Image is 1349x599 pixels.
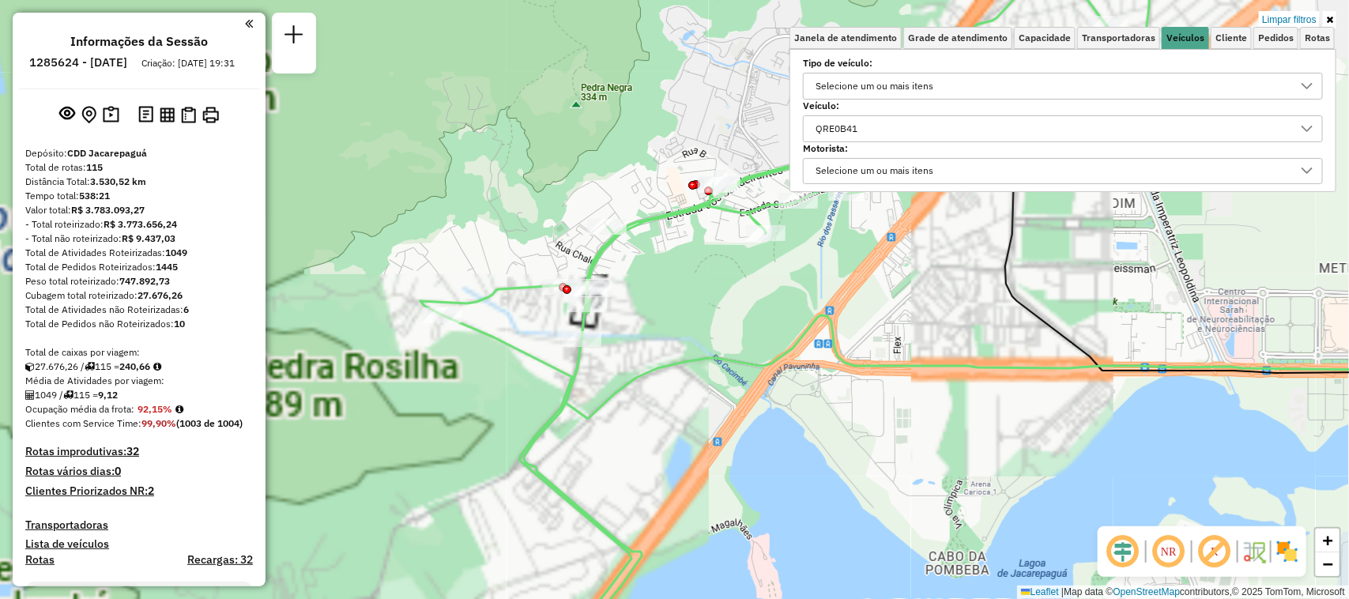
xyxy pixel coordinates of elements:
[25,303,253,317] div: Total de Atividades não Roteirizadas:
[1019,33,1071,43] span: Capacidade
[141,417,176,429] strong: 99,90%
[187,553,253,567] h4: Recargas: 32
[25,390,35,400] i: Total de Atividades
[25,217,253,232] div: - Total roteirizado:
[1323,11,1336,28] a: Ocultar filtros
[803,141,1323,156] label: Motorista:
[25,274,253,288] div: Peso total roteirizado:
[1017,586,1349,599] div: Map data © contributors,© 2025 TomTom, Microsoft
[56,102,78,127] button: Exibir sessão original
[1104,533,1142,571] span: Ocultar deslocamento
[245,14,253,32] a: Clique aqui para minimizar o painel
[174,318,185,330] strong: 10
[63,390,73,400] i: Total de rotas
[810,116,863,141] div: QRE0B41
[25,288,253,303] div: Cubagem total roteirizado:
[25,175,253,189] div: Distância Total:
[100,103,122,127] button: Painel de Sugestão
[803,56,1323,70] label: Tipo de veículo:
[122,232,175,244] strong: R$ 9.437,03
[25,374,253,388] div: Média de Atividades por viagem:
[85,362,95,371] i: Total de rotas
[810,159,939,184] div: Selecione um ou mais itens
[104,218,177,230] strong: R$ 3.773.656,24
[25,203,253,217] div: Valor total:
[25,388,253,402] div: 1049 / 115 =
[25,317,253,331] div: Total de Pedidos não Roteirizados:
[794,33,897,43] span: Janela de atendimento
[153,362,161,371] i: Meta Caixas/viagem: 221,30 Diferença: 19,36
[70,34,208,49] h4: Informações da Sessão
[156,261,178,273] strong: 1445
[148,484,154,498] strong: 2
[67,147,147,159] strong: CDD Jacarepaguá
[1275,539,1300,564] img: Exibir/Ocultar setores
[199,104,222,126] button: Imprimir Rotas
[119,275,170,287] strong: 747.892,73
[1061,586,1064,597] span: |
[1242,539,1267,564] img: Fluxo de ruas
[278,19,310,55] a: Nova sessão e pesquisa
[1021,586,1059,597] a: Leaflet
[115,464,121,478] strong: 0
[25,537,253,551] h4: Lista de veículos
[156,104,178,125] button: Visualizar relatório de Roteirização
[25,146,253,160] div: Depósito:
[138,403,172,415] strong: 92,15%
[908,33,1008,43] span: Grade de atendimento
[810,73,939,99] div: Selecione um ou mais itens
[1323,554,1333,574] span: −
[25,553,55,567] a: Rotas
[1305,33,1330,43] span: Rotas
[71,204,145,216] strong: R$ 3.783.093,27
[25,246,253,260] div: Total de Atividades Roteirizadas:
[25,189,253,203] div: Tempo total:
[1166,33,1204,43] span: Veículos
[1323,530,1333,550] span: +
[803,99,1323,113] label: Veículo:
[25,360,253,374] div: 27.676,26 / 115 =
[25,518,253,532] h4: Transportadoras
[135,103,156,127] button: Logs desbloquear sessão
[25,465,253,478] h4: Rotas vários dias:
[78,103,100,127] button: Centralizar mapa no depósito ou ponto de apoio
[79,190,110,202] strong: 538:21
[25,345,253,360] div: Total de caixas por viagem:
[1316,529,1340,552] a: Zoom in
[1196,533,1234,571] span: Exibir rótulo
[1082,33,1155,43] span: Transportadoras
[1150,533,1188,571] span: Ocultar NR
[165,247,187,258] strong: 1049
[1258,33,1294,43] span: Pedidos
[183,303,189,315] strong: 6
[25,362,35,371] i: Cubagem total roteirizado
[25,484,253,498] h4: Clientes Priorizados NR:
[1316,552,1340,576] a: Zoom out
[138,289,183,301] strong: 27.676,26
[29,55,127,70] h6: 1285624 - [DATE]
[1215,33,1247,43] span: Cliente
[25,417,141,429] span: Clientes com Service Time:
[126,444,139,458] strong: 32
[175,405,183,414] em: Média calculada utilizando a maior ocupação (%Peso ou %Cubagem) de cada rota da sessão. Rotas cro...
[25,445,253,458] h4: Rotas improdutivas:
[86,161,103,173] strong: 115
[98,389,118,401] strong: 9,12
[25,403,134,415] span: Ocupação média da frota:
[1259,11,1320,28] a: Limpar filtros
[135,56,241,70] div: Criação: [DATE] 19:31
[1113,586,1181,597] a: OpenStreetMap
[176,417,243,429] strong: (1003 de 1004)
[119,360,150,372] strong: 240,66
[178,104,199,126] button: Visualizar Romaneio
[25,232,253,246] div: - Total não roteirizado:
[90,175,146,187] strong: 3.530,52 km
[25,160,253,175] div: Total de rotas:
[25,260,253,274] div: Total de Pedidos Roteirizados:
